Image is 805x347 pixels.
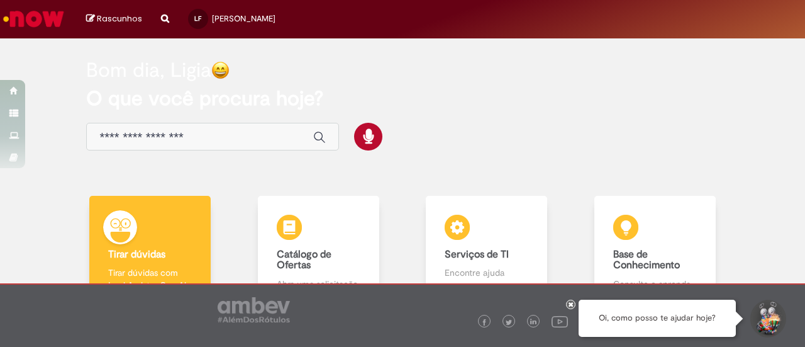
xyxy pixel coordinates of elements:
[445,266,528,279] p: Encontre ajuda
[277,278,360,290] p: Abra uma solicitação
[445,248,509,261] b: Serviços de TI
[506,319,512,326] img: logo_footer_twitter.png
[86,13,142,25] a: Rascunhos
[194,14,201,23] span: LF
[530,319,536,326] img: logo_footer_linkedin.png
[212,13,275,24] span: [PERSON_NAME]
[552,313,568,329] img: logo_footer_youtube.png
[218,297,290,322] img: logo_footer_ambev_rotulo_gray.png
[108,266,192,292] p: Tirar dúvidas com Lupi Assist e Gen Ai
[108,248,165,261] b: Tirar dúvidas
[748,300,786,338] button: Iniciar Conversa de Suporte
[571,196,740,305] a: Base de Conhecimento Consulte e aprenda
[277,248,331,272] b: Catálogo de Ofertas
[97,13,142,25] span: Rascunhos
[211,61,230,79] img: happy-face.png
[613,248,680,272] b: Base de Conhecimento
[402,196,571,305] a: Serviços de TI Encontre ajuda
[1,6,66,31] img: ServiceNow
[481,319,487,326] img: logo_footer_facebook.png
[86,59,211,81] h2: Bom dia, Ligia
[86,88,718,110] h2: O que você procura hoje?
[66,196,235,305] a: Tirar dúvidas Tirar dúvidas com Lupi Assist e Gen Ai
[579,300,736,337] div: Oi, como posso te ajudar hoje?
[613,278,697,290] p: Consulte e aprenda
[235,196,403,305] a: Catálogo de Ofertas Abra uma solicitação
